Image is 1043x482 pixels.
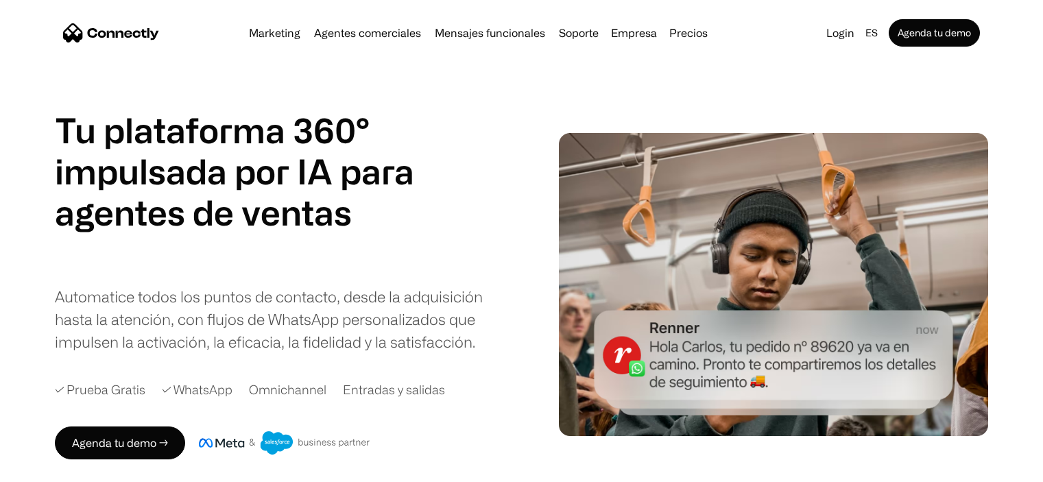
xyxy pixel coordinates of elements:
a: Mensajes funcionales [429,27,551,38]
div: es [865,23,878,43]
div: es [860,23,886,43]
a: Marketing [243,27,306,38]
aside: Language selected: Español [14,457,82,477]
img: Insignia de socio comercial de Meta y Salesforce. [199,431,370,455]
a: Precios [664,27,713,38]
a: Soporte [553,27,604,38]
a: Agenda tu demo → [55,426,185,459]
ul: Language list [27,458,82,477]
div: Omnichannel [249,381,326,399]
a: home [63,23,159,43]
div: Empresa [607,23,661,43]
h1: agentes de ventas [55,192,370,233]
div: Empresa [611,23,657,43]
div: ✓ Prueba Gratis [55,381,145,399]
div: carousel [55,192,370,274]
div: Automatice todos los puntos de contacto, desde la adquisición hasta la atención, con flujos de Wh... [55,285,487,353]
div: Entradas y salidas [343,381,445,399]
a: Agentes comerciales [309,27,427,38]
h1: Tu plataforma 360° impulsada por IA para [55,110,414,192]
a: Login [821,23,860,43]
a: Agenda tu demo [889,19,980,47]
div: ✓ WhatsApp [162,381,232,399]
div: 1 of 4 [55,192,370,233]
